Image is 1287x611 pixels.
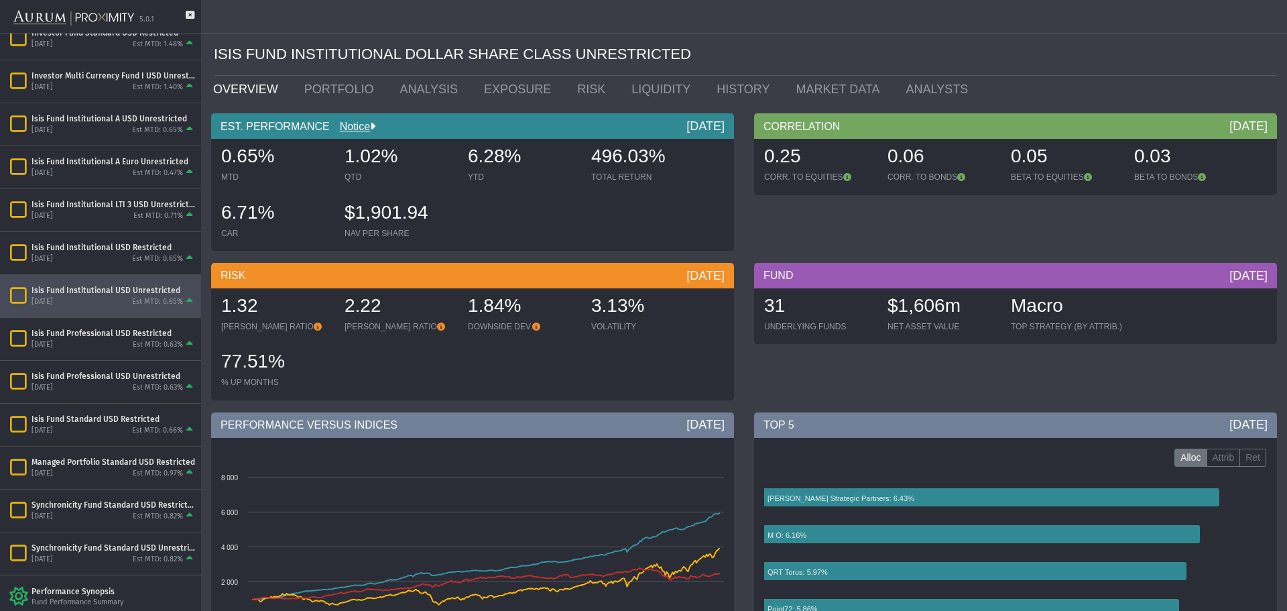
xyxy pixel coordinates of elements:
div: PERFORMANCE VERSUS INDICES [211,412,734,438]
div: % UP MONTHS [221,377,331,388]
div: CORR. TO EQUITIES [764,172,874,182]
div: MTD [221,172,331,182]
div: 496.03% [591,144,701,172]
div: UNDERLYING FUNDS [764,321,874,332]
div: $1,901.94 [345,200,454,228]
div: Est MTD: 0.47% [133,168,183,178]
div: TOP 5 [754,412,1277,438]
div: Est MTD: 0.65% [132,297,183,307]
div: 2.22 [345,293,454,321]
div: YTD [468,172,578,182]
div: BETA TO EQUITIES [1011,172,1121,182]
div: Isis Fund Institutional USD Restricted [32,242,196,253]
div: 1.32 [221,293,331,321]
div: Notice [330,119,375,134]
div: [DATE] [32,555,53,565]
div: Est MTD: 0.71% [133,211,183,221]
div: [DATE] [32,512,53,522]
div: [DATE] [32,297,53,307]
div: EST. PERFORMANCE [211,113,734,139]
div: 0.06 [887,144,997,172]
div: Isis Fund Standard USD Restricted [32,414,196,425]
div: Isis Fund Professional USD Restricted [32,328,196,339]
a: ANALYSIS [389,76,474,103]
a: HISTORY [707,76,786,103]
a: PORTFOLIO [294,76,390,103]
div: QTD [345,172,454,182]
span: 0.65% [221,146,274,166]
div: 31 [764,293,874,321]
div: Isis Fund Institutional USD Unrestricted [32,285,196,296]
div: Synchronicity Fund Standard USD Unrestricted [32,543,196,553]
div: [DATE] [686,416,725,433]
div: TOP STRATEGY (BY ATTRIB.) [1011,321,1122,332]
div: Macro [1011,293,1122,321]
div: TOTAL RETURN [591,172,701,182]
div: 5.0.1 [139,15,154,25]
div: [DATE] [686,118,725,134]
div: Est MTD: 0.66% [132,426,183,436]
div: [DATE] [32,340,53,350]
div: [DATE] [32,82,53,93]
div: Est MTD: 0.65% [132,254,183,264]
div: [DATE] [32,211,53,221]
div: Est MTD: 0.63% [133,340,183,350]
div: NAV PER SHARE [345,228,454,239]
div: 0.03 [1134,144,1244,172]
div: CORR. TO BONDS [887,172,997,182]
a: RISK [567,76,621,103]
div: 6.71% [221,200,331,228]
div: [DATE] [32,426,53,436]
div: [DATE] [32,40,53,50]
div: Isis Fund Institutional A USD Unrestricted [32,113,196,124]
div: [DATE] [32,469,53,479]
div: 77.51% [221,349,331,377]
div: Isis Fund Institutional LTI 3 USD Unrestricted [32,199,196,210]
a: Notice [330,121,370,132]
div: 6.28% [468,144,578,172]
span: 1.02% [345,146,397,166]
div: Performance Synopsis [32,586,196,597]
text: 6 000 [221,509,238,516]
img: Aurum-Proximity%20white.svg [13,3,134,33]
div: [DATE] [686,268,725,284]
div: [DATE] [32,383,53,393]
div: Isis Fund Professional USD Unrestricted [32,371,196,382]
label: Alloc [1174,449,1207,467]
div: [DATE] [32,125,53,135]
div: [PERSON_NAME] RATIO [221,321,331,332]
div: Est MTD: 1.48% [133,40,183,50]
div: [DATE] [32,254,53,264]
label: Ret [1239,449,1266,467]
div: [DATE] [1229,268,1268,284]
div: [PERSON_NAME] RATIO [345,321,454,332]
div: ISIS FUND INSTITUTIONAL DOLLAR SHARE CLASS UNRESTRICTED [214,34,1277,76]
text: M O: 6.16% [768,531,806,539]
div: CORRELATION [754,113,1277,139]
a: MARKET DATA [786,76,896,103]
div: 1.84% [468,293,578,321]
text: 8 000 [221,474,238,482]
text: QRT Torus: 5.97% [768,568,828,576]
a: ANALYSTS [896,76,985,103]
div: [DATE] [1229,416,1268,433]
div: Est MTD: 0.97% [133,469,183,479]
div: Managed Portfolio Standard USD Restricted [32,457,196,467]
div: FUND [754,263,1277,288]
div: Isis Fund Institutional A Euro Unrestricted [32,156,196,167]
a: LIQUIDITY [621,76,707,103]
text: 2 000 [221,579,238,586]
div: Synchronicity Fund Standard USD Restricted [32,500,196,510]
div: RISK [211,263,734,288]
div: Est MTD: 0.82% [133,555,183,565]
label: Attrib [1207,449,1241,467]
div: Est MTD: 0.63% [133,383,183,393]
span: 0.25 [764,146,801,166]
div: VOLATILITY [591,321,701,332]
div: Est MTD: 0.82% [133,512,183,522]
div: $1,606m [887,293,997,321]
div: 3.13% [591,293,701,321]
div: [DATE] [1229,118,1268,134]
div: Fund Performance Summary [32,598,196,608]
div: DOWNSIDE DEV. [468,321,578,332]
